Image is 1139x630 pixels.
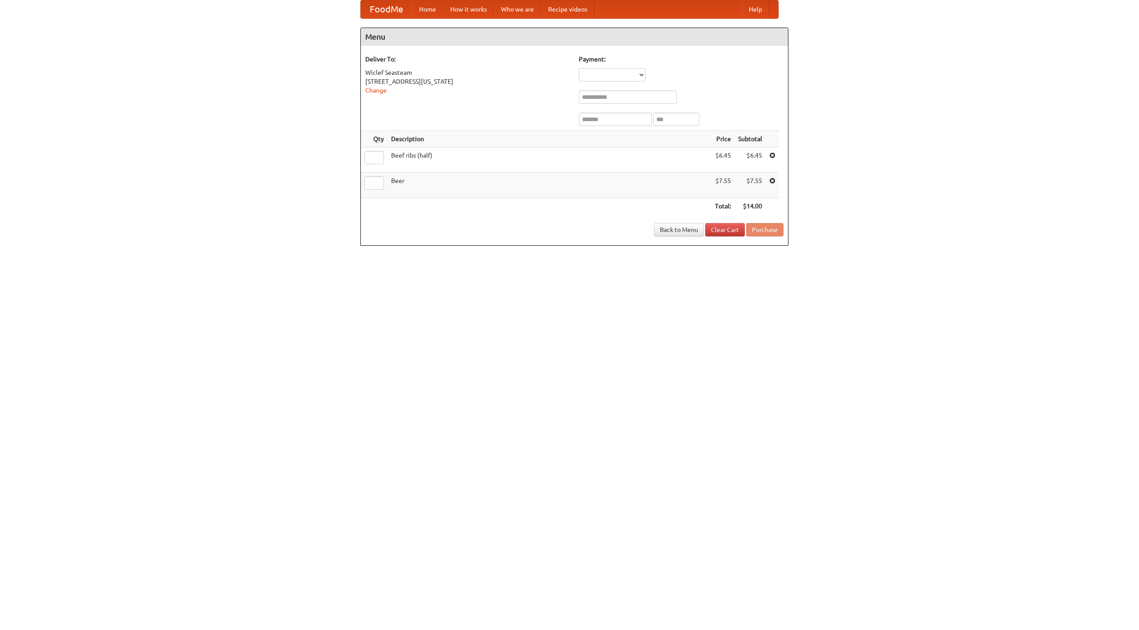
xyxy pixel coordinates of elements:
th: Total: [711,198,735,215]
h4: Menu [361,28,788,46]
th: $14.00 [735,198,766,215]
h5: Deliver To: [365,55,570,64]
a: Change [365,87,387,94]
a: Clear Cart [705,223,745,236]
th: Description [388,131,711,147]
div: Wiclef Seasteam [365,68,570,77]
a: Who we are [494,0,541,18]
td: $6.45 [735,147,766,173]
a: Help [742,0,769,18]
td: Beer [388,173,711,198]
th: Price [711,131,735,147]
a: Home [412,0,443,18]
div: [STREET_ADDRESS][US_STATE] [365,77,570,86]
a: Recipe videos [541,0,594,18]
a: How it works [443,0,494,18]
td: $7.55 [735,173,766,198]
th: Qty [361,131,388,147]
td: Beef ribs (half) [388,147,711,173]
button: Purchase [746,223,784,236]
th: Subtotal [735,131,766,147]
a: FoodMe [361,0,412,18]
a: Back to Menu [654,223,704,236]
td: $7.55 [711,173,735,198]
h5: Payment: [579,55,784,64]
td: $6.45 [711,147,735,173]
